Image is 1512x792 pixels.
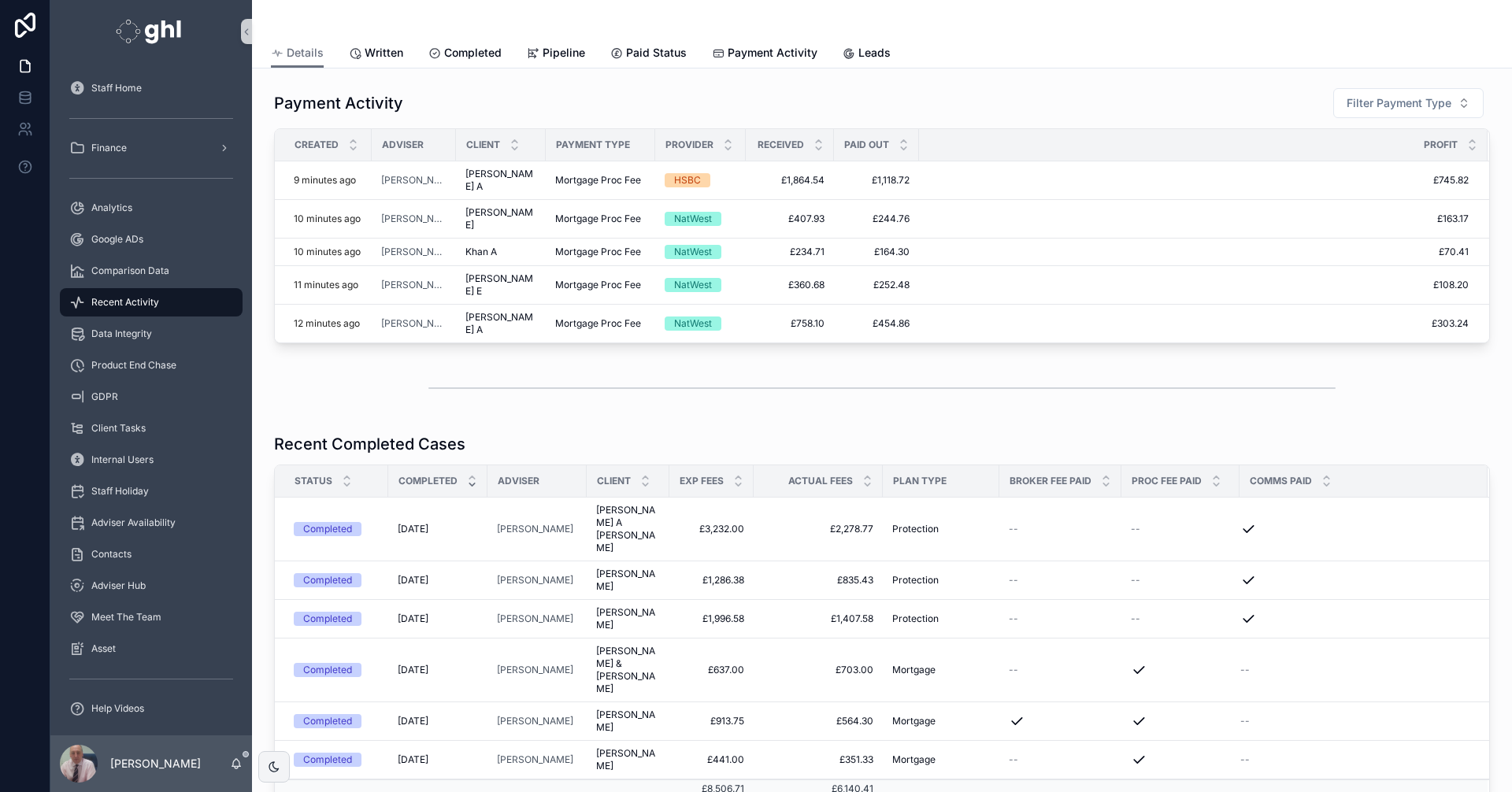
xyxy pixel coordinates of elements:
a: [PERSON_NAME] [465,206,536,231]
a: Completed [428,39,502,70]
a: £163.17 [920,213,1469,225]
a: Analytics [60,194,243,222]
span: [DATE] [398,715,428,727]
a: [PERSON_NAME] [497,613,577,625]
span: Recent Activity [91,296,159,309]
span: £564.30 [763,715,873,727]
a: Completed [294,663,379,677]
span: -- [1240,715,1250,727]
a: [PERSON_NAME] [381,317,447,330]
div: scrollable content [50,63,252,735]
a: [PERSON_NAME] [596,747,660,772]
span: £1,407.58 [763,613,873,625]
a: [PERSON_NAME] [497,753,577,766]
span: £360.68 [755,279,825,291]
a: -- [1131,613,1230,625]
a: £2,278.77 [763,523,873,535]
a: 12 minutes ago [294,317,362,330]
a: Khan A [465,246,536,258]
span: Received [758,139,804,151]
a: Mortgage Proc Fee [555,279,646,291]
span: -- [1009,523,1018,535]
a: [PERSON_NAME] [497,523,577,535]
a: 9 minutes ago [294,174,362,187]
a: Comparison Data [60,257,243,285]
span: [PERSON_NAME] A [PERSON_NAME] [596,504,660,554]
span: [PERSON_NAME] [381,174,447,187]
a: £3,232.00 [679,523,744,535]
a: £351.33 [763,753,873,766]
a: Mortgage Proc Fee [555,317,646,330]
span: Client [466,139,500,151]
span: Product End Chase [91,359,176,372]
span: [PERSON_NAME] [497,613,573,625]
span: [PERSON_NAME] [497,664,573,676]
a: Contacts [60,540,243,568]
span: £745.82 [920,174,1469,187]
span: [DATE] [398,523,428,535]
span: Mortgage Proc Fee [555,174,641,187]
p: 10 minutes ago [294,213,361,225]
span: Help Videos [91,702,144,715]
a: £108.20 [920,279,1469,291]
a: Mortgage [892,715,990,727]
span: Comparison Data [91,265,169,277]
span: Analytics [91,202,132,214]
a: Payment Activity [712,39,817,70]
a: £1,996.58 [679,613,744,625]
span: £1,864.54 [755,174,825,187]
span: Mortgage [892,664,936,676]
span: Mortgage [892,715,936,727]
a: Mortgage Proc Fee [555,213,646,225]
span: -- [1240,753,1250,766]
span: -- [1009,664,1018,676]
span: Details [287,45,324,61]
a: Completed [294,753,379,767]
a: £441.00 [679,753,744,766]
a: 10 minutes ago [294,246,362,258]
a: [PERSON_NAME] [497,574,573,587]
a: Recent Activity [60,288,243,316]
span: Adviser Availability [91,516,176,529]
span: [PERSON_NAME] A [465,168,536,193]
a: £835.43 [763,574,873,587]
span: Internal Users [91,453,154,466]
span: Status [295,475,332,487]
span: Protection [892,613,939,625]
div: NatWest [674,245,712,259]
a: [PERSON_NAME] A [465,311,536,336]
a: Staff Holiday [60,477,243,505]
div: NatWest [674,316,712,331]
span: Contacts [91,548,132,561]
a: Written [349,39,403,70]
span: [PERSON_NAME] [381,279,447,291]
span: Payment Activity [728,45,817,61]
span: Paid Out [844,139,889,151]
span: Completed [444,45,502,61]
a: Completed [294,573,379,587]
a: £234.71 [755,246,825,258]
p: 9 minutes ago [294,174,356,187]
a: Adviser Availability [60,509,243,537]
span: [PERSON_NAME] E [465,272,536,298]
a: £1,118.72 [843,174,910,187]
span: [PERSON_NAME] [596,568,660,593]
span: £164.30 [843,246,910,258]
h1: Payment Activity [274,92,403,114]
span: £70.41 [920,246,1469,258]
a: Completed [294,612,379,626]
p: 11 minutes ago [294,279,358,291]
a: -- [1009,523,1112,535]
a: Mortgage Proc Fee [555,246,646,258]
div: HSBC [674,173,701,187]
a: Product End Chase [60,351,243,379]
a: £407.93 [755,213,825,225]
span: Profit [1424,139,1458,151]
